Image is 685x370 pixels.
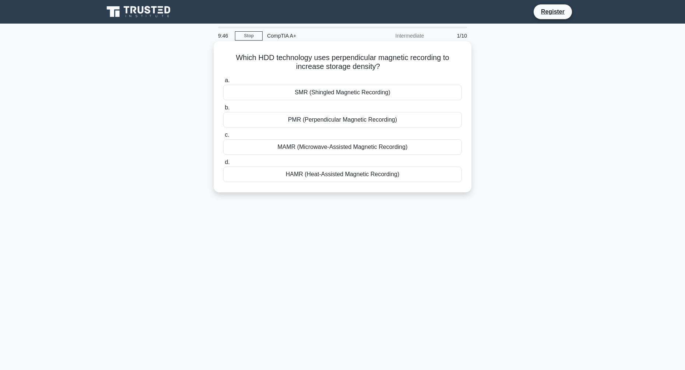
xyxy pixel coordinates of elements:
[537,7,569,16] a: Register
[225,77,229,83] span: a.
[225,159,229,165] span: d.
[235,31,263,41] a: Stop
[223,112,462,128] div: PMR (Perpendicular Magnetic Recording)
[222,53,463,71] h5: Which HDD technology uses perpendicular magnetic recording to increase storage density?
[428,28,471,43] div: 1/10
[263,28,364,43] div: CompTIA A+
[223,85,462,100] div: SMR (Shingled Magnetic Recording)
[223,139,462,155] div: MAMR (Microwave-Assisted Magnetic Recording)
[214,28,235,43] div: 9:46
[223,167,462,182] div: HAMR (Heat-Assisted Magnetic Recording)
[225,132,229,138] span: c.
[225,104,229,111] span: b.
[364,28,428,43] div: Intermediate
